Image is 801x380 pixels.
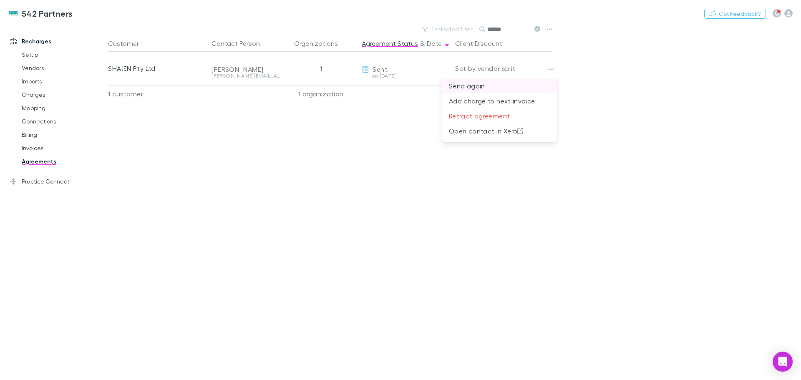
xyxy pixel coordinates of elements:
[442,126,557,134] a: Open contact in Xero
[449,126,550,136] p: Open contact in Xero
[773,352,793,372] div: Open Intercom Messenger
[449,81,550,91] p: Send again
[449,96,550,106] p: Add charge to next invoice
[442,108,557,123] li: Retract agreement
[442,123,557,138] li: Open contact in Xero
[442,93,557,108] li: Add charge to next invoice
[449,111,550,121] p: Retract agreement
[442,78,557,93] li: Send again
